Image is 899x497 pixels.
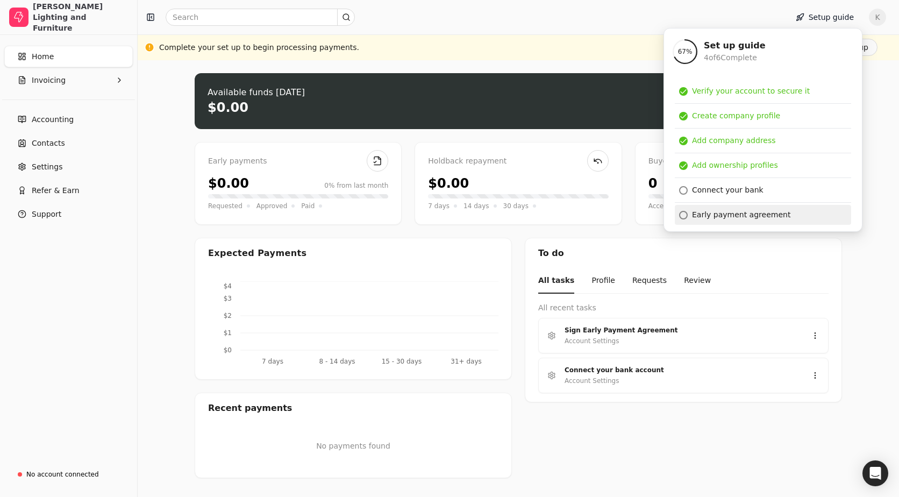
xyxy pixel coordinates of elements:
tspan: $1 [224,329,232,337]
tspan: $4 [224,282,232,290]
input: Search [166,9,355,26]
div: Set up guide [704,39,766,52]
div: Expected Payments [208,247,306,260]
span: Paid [301,201,315,211]
span: Accounting [32,114,74,125]
tspan: $3 [224,295,232,302]
div: Sign Early Payment Agreement [565,325,794,336]
div: 0% from last month [324,181,388,190]
div: Create company profile [692,110,780,122]
button: All tasks [538,268,574,294]
div: To do [525,238,841,268]
span: 14 days [463,201,489,211]
a: Accounting [4,109,133,130]
div: Buyers [648,155,829,167]
div: No account connected [26,470,99,479]
div: Available funds [DATE] [208,86,305,99]
button: Requests [632,268,667,294]
button: Invoicing [4,69,133,91]
span: 30 days [503,201,529,211]
div: $0.00 [428,174,469,193]
div: Recent payments [195,393,511,423]
div: 0 [648,174,658,193]
div: Connect your bank [692,184,764,196]
span: Home [32,51,54,62]
span: Accepted [648,201,679,211]
div: [PERSON_NAME] Lighting and Furniture [33,1,128,33]
div: $0.00 [208,174,249,193]
div: Add company address [692,135,776,146]
p: No payments found [208,441,498,452]
div: $0.00 [208,99,248,116]
span: Requested [208,201,242,211]
span: Settings [32,161,62,173]
a: Settings [4,156,133,177]
div: Early payment agreement [692,209,790,221]
span: Contacts [32,138,65,149]
tspan: 7 days [262,358,283,365]
span: Invoicing [32,75,66,86]
div: Account Settings [565,375,619,386]
div: Add ownership profiles [692,160,778,171]
tspan: 15 - 30 days [382,358,422,365]
div: All recent tasks [538,302,829,314]
tspan: 31+ days [451,358,481,365]
button: Review [684,268,711,294]
a: Contacts [4,132,133,154]
button: K [869,9,886,26]
div: Holdback repayment [428,155,608,167]
div: Early payments [208,155,388,167]
a: No account connected [4,465,133,484]
tspan: $2 [224,312,232,319]
tspan: 8 - 14 days [319,358,355,365]
div: Connect your bank account [565,365,794,375]
button: Refer & Earn [4,180,133,201]
span: Support [32,209,61,220]
div: Verify your account to secure it [692,86,810,97]
a: Home [4,46,133,67]
div: Setup guide [663,28,862,232]
div: 4 of 6 Complete [704,52,766,63]
div: Open Intercom Messenger [862,460,888,486]
tspan: $0 [224,346,232,354]
div: Account Settings [565,336,619,346]
button: Support [4,203,133,225]
button: Profile [591,268,615,294]
span: Approved [256,201,288,211]
span: Refer & Earn [32,185,80,196]
span: 7 days [428,201,449,211]
span: 67 % [678,47,693,56]
div: Complete your set up to begin processing payments. [159,42,359,53]
button: Setup guide [787,9,862,26]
